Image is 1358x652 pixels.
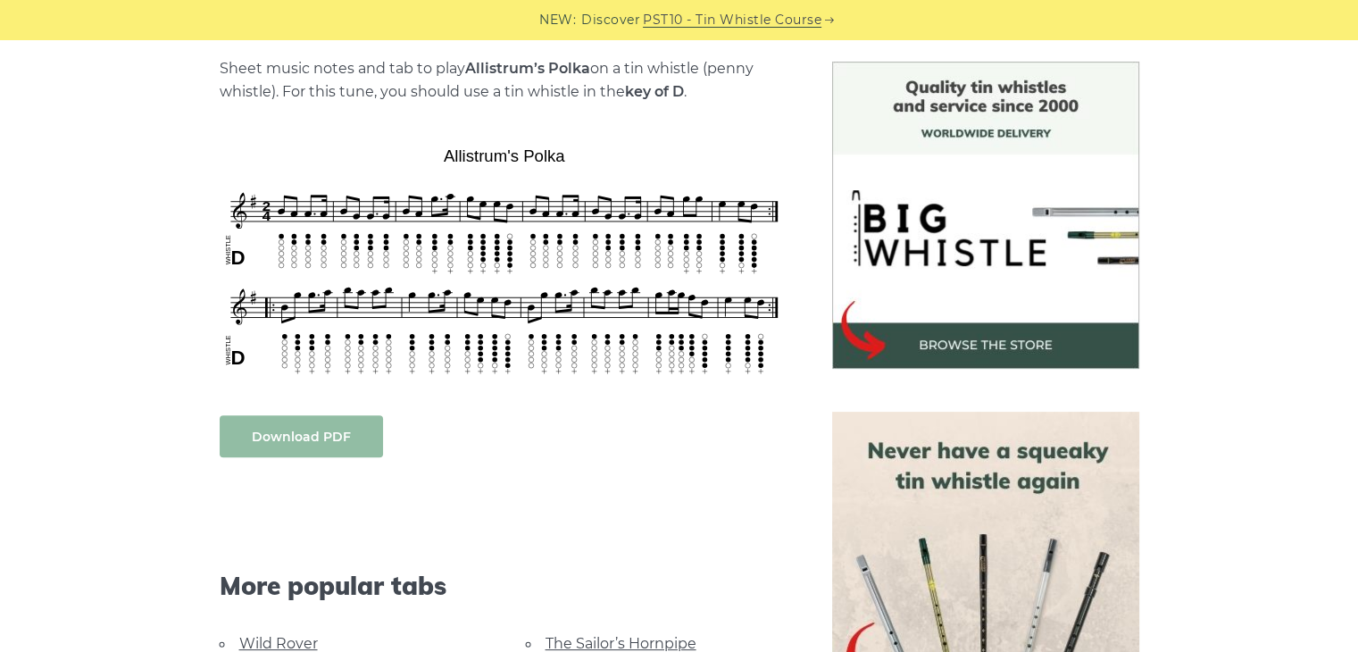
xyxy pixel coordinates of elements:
a: The Sailor’s Hornpipe [546,635,696,652]
span: Discover [581,10,640,30]
a: PST10 - Tin Whistle Course [643,10,821,30]
strong: Allistrum’s Polka [465,60,590,77]
img: BigWhistle Tin Whistle Store [832,62,1139,369]
a: Wild Rover [239,635,318,652]
strong: key of D [625,83,684,100]
a: Download PDF [220,415,383,457]
span: More popular tabs [220,571,789,601]
p: Sheet music notes and tab to play on a tin whistle (penny whistle). For this tune, you should use... [220,57,789,104]
img: Allistrum's Polka Tin Whistle Tabs & Sheet Music [220,140,789,380]
span: NEW: [539,10,576,30]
